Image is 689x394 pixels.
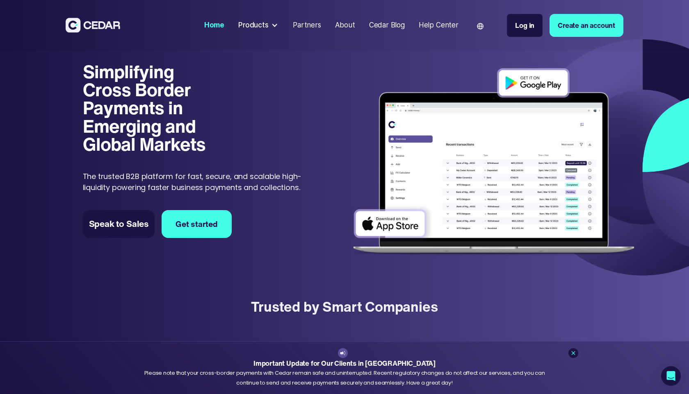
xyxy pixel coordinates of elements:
[290,16,325,35] a: Partners
[83,63,221,153] h1: Simplifying Cross Border Payments in Emerging and Global Markets
[204,20,224,31] div: Home
[201,16,228,35] a: Home
[515,20,534,31] div: Log in
[507,14,543,37] a: Log in
[162,210,232,238] a: Get started
[235,17,283,34] div: Products
[83,210,155,238] a: Speak to Sales
[369,20,405,31] div: Cedar Blog
[477,23,484,29] img: world icon
[83,171,312,193] p: The trusted B2B platform for fast, secure, and scalable high-liquidity powering faster business p...
[365,16,408,35] a: Cedar Blog
[335,20,355,31] div: About
[550,14,623,37] a: Create an account
[419,20,459,31] div: Help Center
[238,20,269,31] div: Products
[415,16,462,35] a: Help Center
[293,20,321,31] div: Partners
[347,63,641,262] img: Dashboard of transactions
[331,16,358,35] a: About
[661,366,681,386] div: Open Intercom Messenger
